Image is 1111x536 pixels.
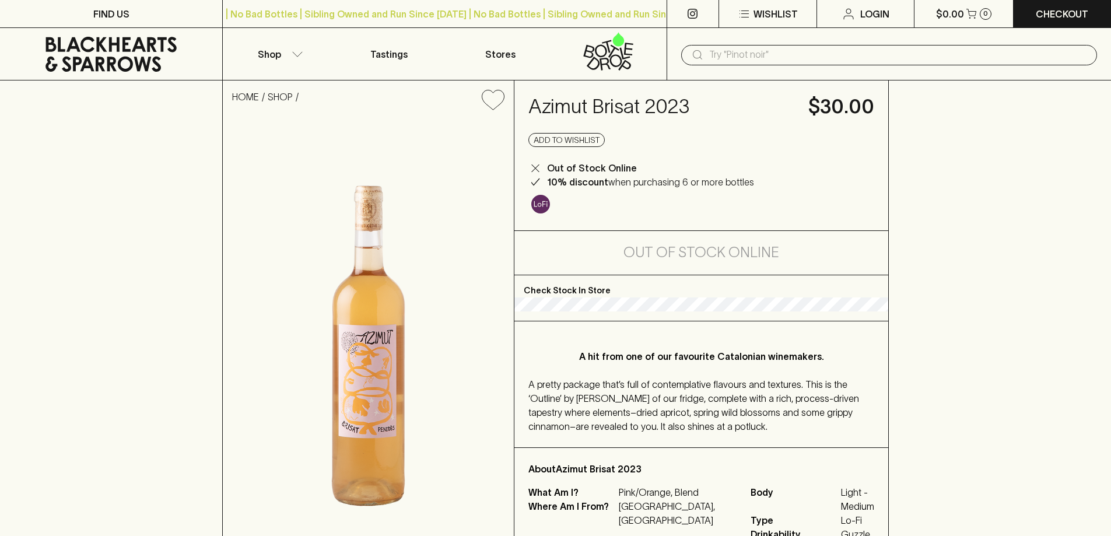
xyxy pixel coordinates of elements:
p: Checkout [1036,7,1088,21]
p: when purchasing 6 or more bottles [547,175,754,189]
p: Shop [258,47,281,61]
a: Stores [445,28,556,80]
span: A pretty package that’s full of contemplative flavours and textures. This is the ‘Outline’ by [PE... [528,379,859,432]
p: [GEOGRAPHIC_DATA], [GEOGRAPHIC_DATA] [619,499,737,527]
p: Where Am I From? [528,499,616,527]
h5: Out of Stock Online [623,243,779,262]
p: Wishlist [753,7,798,21]
p: Out of Stock Online [547,161,637,175]
h4: Azimut Brisat 2023 [528,94,794,119]
p: Pink/Orange, Blend [619,485,737,499]
button: Add to wishlist [528,133,605,147]
span: Body [751,485,838,513]
b: 10% discount [547,177,608,187]
span: Lo-Fi [841,513,874,527]
a: HOME [232,92,259,102]
p: About Azimut Brisat 2023 [528,462,874,476]
span: Type [751,513,838,527]
p: Stores [485,47,516,61]
p: Tastings [370,47,408,61]
button: Shop [223,28,334,80]
input: Try "Pinot noir" [709,45,1088,64]
a: Tastings [334,28,444,80]
button: Add to wishlist [477,85,509,115]
h4: $30.00 [808,94,874,119]
p: 0 [983,10,988,17]
p: $0.00 [936,7,964,21]
a: SHOP [268,92,293,102]
p: A hit from one of our favourite Catalonian winemakers. [552,349,851,363]
p: FIND US [93,7,129,21]
span: Light - Medium [841,485,874,513]
p: What Am I? [528,485,616,499]
p: Login [860,7,889,21]
a: Some may call it natural, others minimum intervention, either way, it’s hands off & maybe even a ... [528,192,553,216]
p: Check Stock In Store [514,275,888,297]
img: Lo-Fi [531,195,550,213]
